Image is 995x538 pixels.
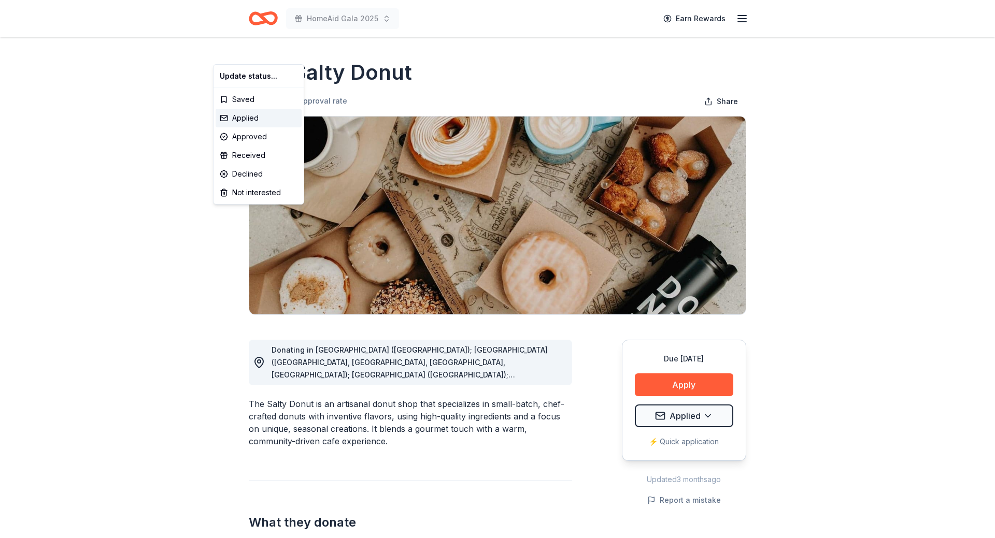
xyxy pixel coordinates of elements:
[216,67,302,85] div: Update status...
[216,146,302,165] div: Received
[216,90,302,109] div: Saved
[216,165,302,183] div: Declined
[216,109,302,127] div: Applied
[307,12,378,25] span: HomeAid Gala 2025
[216,183,302,202] div: Not interested
[216,127,302,146] div: Approved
